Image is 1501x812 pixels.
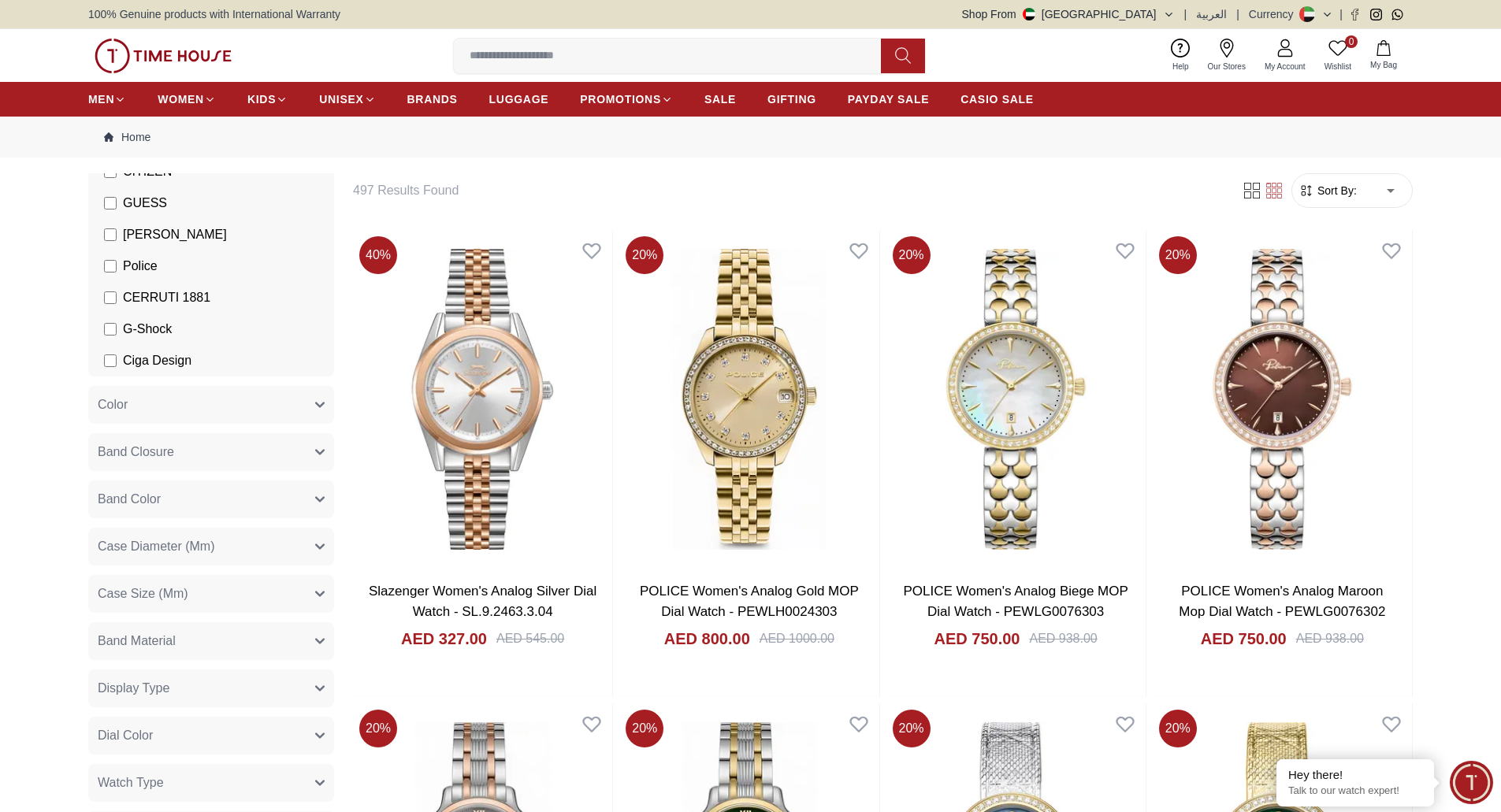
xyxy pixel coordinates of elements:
[369,584,596,619] a: Slazenger Women's Analog Silver Dial Watch - SL.9.2463.3.04
[88,528,334,565] button: Case Diameter (Mm)
[1236,6,1239,22] span: |
[123,194,167,213] span: GUESS
[848,85,929,113] a: PAYDAY SALE
[1153,230,1412,569] img: POLICE Women's Analog Maroon Mop Dial Watch - PEWLG0076302
[1349,9,1361,20] a: Facebook
[1179,584,1385,619] a: POLICE Women's Analog Maroon Mop Dial Watch - PEWLG0076302
[88,91,114,107] span: MEN
[353,230,612,569] img: Slazenger Women's Analog Silver Dial Watch - SL.9.2463.3.04
[1364,59,1403,71] span: My Bag
[88,117,1413,158] nav: Breadcrumb
[98,584,188,603] span: Case Size (Mm)
[1163,35,1198,76] a: Help
[886,230,1146,569] img: POLICE Women's Analog Biege MOP Dial Watch - PEWLG0076303
[580,85,673,113] a: PROMOTIONS
[1198,35,1255,76] a: Our Stores
[1299,183,1357,198] button: Sort By:
[158,85,216,113] a: WOMEN
[1318,61,1358,72] span: Wishlist
[88,85,126,113] a: MEN
[626,710,663,747] span: 20 %
[247,85,288,113] a: KIDS
[401,628,487,650] h4: AED 327.00
[1249,6,1300,22] div: Currency
[489,91,549,107] span: LUGGAGE
[1196,6,1227,22] button: العربية
[1023,8,1035,20] img: United Arab Emirates
[98,632,176,651] span: Band Material
[1296,629,1364,648] div: AED 938.00
[767,85,816,113] a: GIFTING
[893,710,931,747] span: 20 %
[1159,236,1197,274] span: 20 %
[619,230,879,569] img: POLICE Women's Analog Gold MOP Dial Watch - PEWLH0024303
[98,679,169,698] span: Display Type
[1361,37,1406,74] button: My Bag
[848,91,929,107] span: PAYDAY SALE
[934,628,1020,650] h4: AED 750.00
[98,490,161,509] span: Band Color
[1159,710,1197,747] span: 20 %
[1202,61,1252,72] span: Our Stores
[960,85,1034,113] a: CASIO SALE
[88,622,334,660] button: Band Material
[496,629,564,648] div: AED 545.00
[319,91,363,107] span: UNISEX
[1288,784,1422,798] p: Talk to our watch expert!
[95,39,232,73] img: ...
[1345,35,1358,48] span: 0
[664,628,750,650] h4: AED 800.00
[1184,6,1187,22] span: |
[960,91,1034,107] span: CASIO SALE
[407,85,458,113] a: BRANDS
[98,395,128,414] span: Color
[123,288,210,307] span: CERRUTI 1881
[104,354,117,367] input: Ciga Design
[1450,761,1493,804] div: Chat Widget
[88,575,334,613] button: Case Size (Mm)
[640,584,859,619] a: POLICE Women's Analog Gold MOP Dial Watch - PEWLH0024303
[1339,6,1343,22] span: |
[760,629,834,648] div: AED 1000.00
[158,91,204,107] span: WOMEN
[104,260,117,273] input: Police
[98,537,214,556] span: Case Diameter (Mm)
[104,197,117,209] input: GUESS
[1201,628,1287,650] h4: AED 750.00
[1258,61,1312,72] span: My Account
[1391,9,1403,20] a: Whatsapp
[319,85,375,113] a: UNISEX
[353,181,1222,200] h6: 497 Results Found
[704,85,736,113] a: SALE
[88,669,334,707] button: Display Type
[88,480,334,518] button: Band Color
[407,91,458,107] span: BRANDS
[1314,183,1357,198] span: Sort By:
[88,6,340,22] span: 100% Genuine products with International Warranty
[98,726,153,745] span: Dial Color
[1315,35,1361,76] a: 0Wishlist
[123,257,158,276] span: Police
[767,91,816,107] span: GIFTING
[88,433,334,471] button: Band Closure
[247,91,276,107] span: KIDS
[88,717,334,755] button: Dial Color
[359,710,397,747] span: 20 %
[893,236,931,274] span: 20 %
[1166,61,1195,72] span: Help
[88,386,334,424] button: Color
[1288,767,1422,783] div: Hey there!
[1370,9,1382,20] a: Instagram
[123,225,227,244] span: [PERSON_NAME]
[123,320,172,339] span: G-Shock
[626,236,663,274] span: 20 %
[88,764,334,802] button: Watch Type
[123,351,191,370] span: Ciga Design
[962,6,1175,22] button: Shop From[GEOGRAPHIC_DATA]
[98,773,164,792] span: Watch Type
